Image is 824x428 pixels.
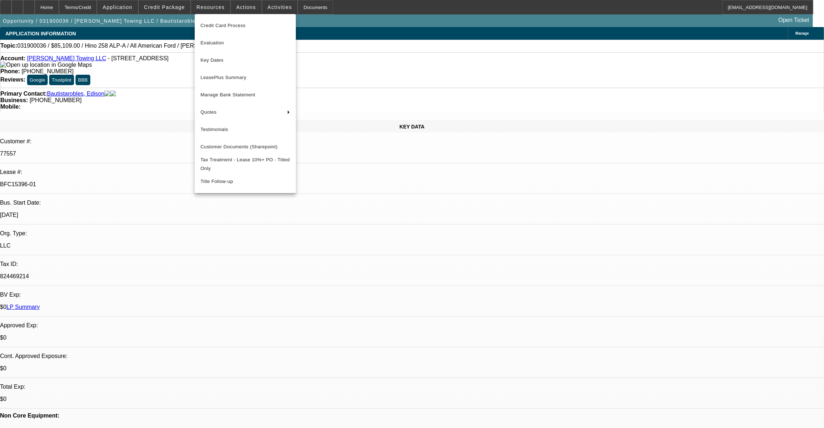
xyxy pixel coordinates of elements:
[200,108,281,117] span: Quotes
[200,177,290,186] span: Title Follow-up
[200,143,290,151] span: Customer Documents (Sharepoint)
[200,125,290,134] span: Testimonials
[200,156,290,173] span: Tax Treatment - Lease 10%+ PO - Titled Only
[200,21,290,30] span: Credit Card Process
[200,91,290,99] span: Manage Bank Statement
[200,56,290,65] span: Key Dates
[200,39,290,47] span: Evaluation
[200,73,290,82] span: LeasePlus Summary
